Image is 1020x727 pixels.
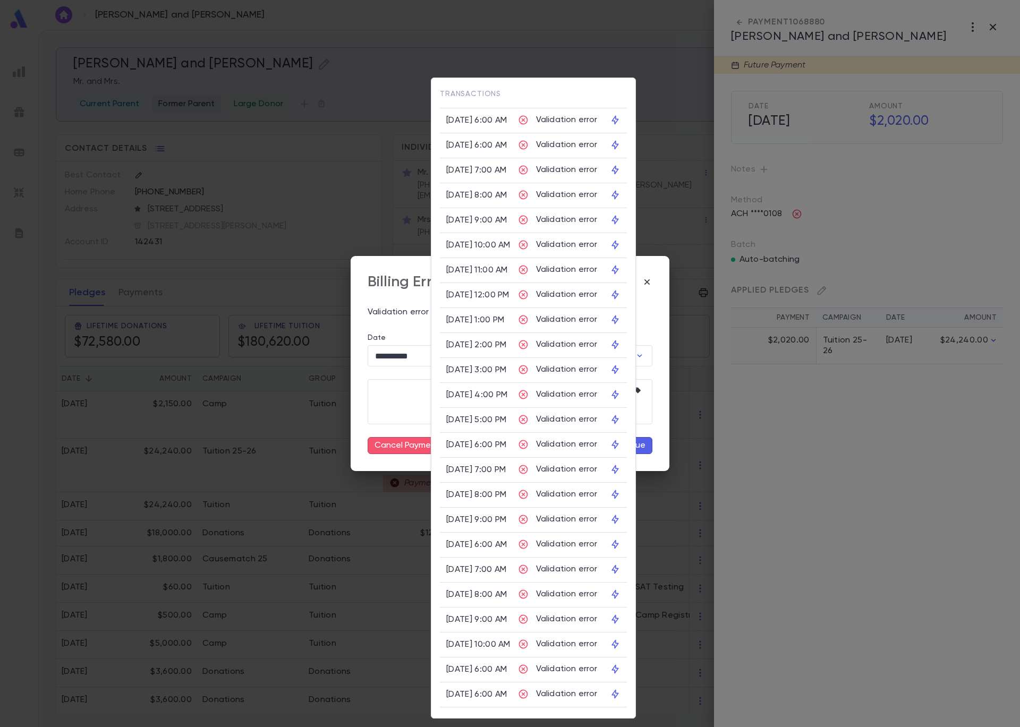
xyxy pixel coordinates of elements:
td: [DATE] 7:00 AM [440,158,517,183]
td: [DATE] 11:00 AM [440,258,517,283]
p: Validation error [536,489,598,500]
p: Validation error [536,165,598,175]
p: Validation error [536,514,598,525]
p: Validation error [536,414,598,425]
p: Validation error [536,614,598,625]
td: [DATE] 6:00 AM [440,657,517,682]
p: Validation error [536,240,598,250]
p: Validation error [536,664,598,674]
p: Validation error [536,564,598,575]
td: [DATE] 10:00 AM [440,632,517,657]
td: [DATE] 3:00 PM [440,358,517,383]
p: Validation error [536,639,598,649]
td: [DATE] 12:00 PM [440,283,517,308]
td: [DATE] 9:00 AM [440,608,517,632]
p: Validation error [536,115,598,125]
td: [DATE] 7:00 PM [440,458,517,483]
p: Validation error [536,364,598,375]
p: Validation error [536,464,598,475]
td: [DATE] 6:00 AM [440,108,517,133]
td: [DATE] 6:00 AM [440,533,517,558]
td: [DATE] 10:00 AM [440,233,517,258]
td: [DATE] 6:00 AM [440,133,517,158]
p: Validation error [536,289,598,300]
p: Validation error [536,539,598,550]
td: [DATE] 5:00 PM [440,408,517,433]
td: [DATE] 8:00 AM [440,583,517,608]
td: [DATE] 8:00 PM [440,483,517,508]
p: Validation error [536,389,598,400]
td: [DATE] 9:00 AM [440,208,517,233]
p: Validation error [536,689,598,699]
p: Validation error [536,439,598,450]
p: Validation error [536,314,598,325]
td: [DATE] 1:00 PM [440,308,517,333]
p: Validation error [536,215,598,225]
p: Validation error [536,339,598,350]
td: [DATE] 2:00 PM [440,333,517,358]
p: Validation error [536,589,598,600]
p: Validation error [536,140,598,150]
td: [DATE] 8:00 AM [440,183,517,208]
td: [DATE] 6:00 PM [440,433,517,458]
td: [DATE] 4:00 PM [440,383,517,408]
p: Validation error [536,190,598,200]
span: Transactions [440,90,501,98]
td: [DATE] 9:00 PM [440,508,517,533]
p: Validation error [536,264,598,275]
td: [DATE] 7:00 AM [440,558,517,583]
td: [DATE] 6:00 AM [440,682,517,707]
